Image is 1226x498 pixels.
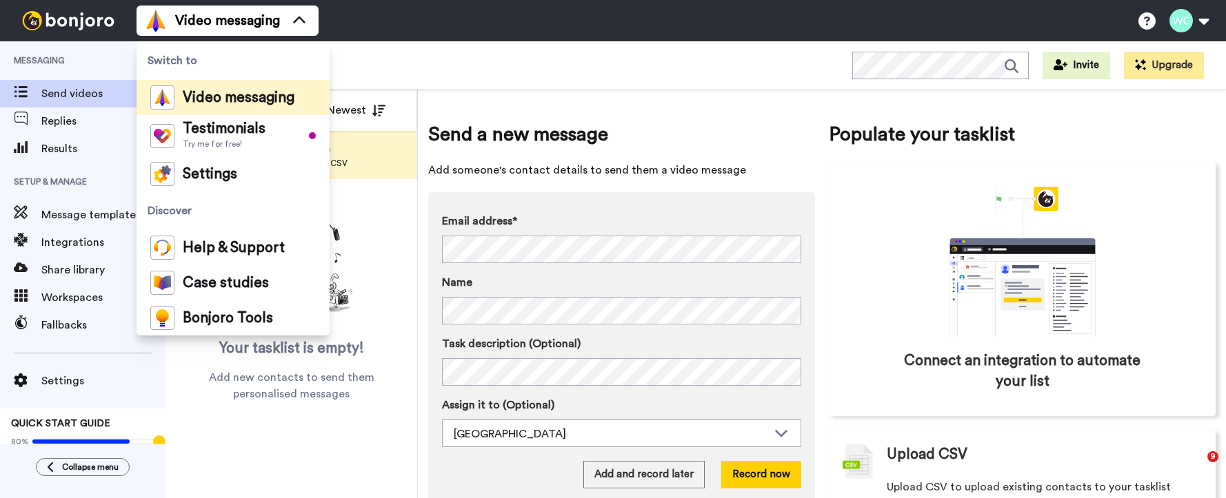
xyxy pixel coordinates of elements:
[186,369,396,402] span: Add new contacts to send them personalised messages
[150,162,174,186] img: settings-colored.svg
[183,138,265,149] span: Try me for free!
[887,351,1157,392] span: Connect an integration to automate your list
[442,397,801,413] label: Assign it to (Optional)
[1179,451,1212,484] iframe: Intercom live chat
[41,113,165,129] span: Replies
[137,230,330,265] a: Help & Support
[41,317,165,333] span: Fallbacks
[1043,52,1110,79] button: Invite
[442,274,472,291] span: Name
[137,115,330,156] a: TestimonialsTry me for free!
[41,262,165,278] span: Share library
[17,11,120,30] img: bj-logo-header-white.svg
[183,276,269,290] span: Case studies
[137,156,330,191] a: Settings
[829,121,1216,148] span: Populate your tasklist
[183,122,265,136] span: Testimonials
[183,167,237,181] span: Settings
[887,479,1171,495] span: Upload CSV to upload existing contacts to your tasklist
[62,461,119,473] span: Collapse menu
[41,234,165,251] span: Integrations
[137,80,330,115] a: Video messaging
[175,11,280,30] span: Video messaging
[721,461,801,488] button: Record now
[1124,52,1204,79] button: Upgrade
[41,207,165,223] span: Message template
[137,41,330,80] span: Switch to
[150,236,174,260] img: help-and-support-colored.svg
[843,444,873,479] img: csv-grey.png
[150,85,174,110] img: vm-color.svg
[153,435,165,448] div: Tooltip anchor
[442,335,801,352] label: Task description (Optional)
[36,458,130,476] button: Collapse menu
[887,444,967,465] span: Upload CSV
[219,338,364,359] span: Your tasklist is empty!
[137,300,330,335] a: Bonjoro Tools
[183,91,294,105] span: Video messaging
[41,85,165,102] span: Send videos
[11,419,110,428] span: QUICK START GUIDE
[454,426,767,442] div: [GEOGRAPHIC_DATA]
[137,265,330,300] a: Case studies
[150,124,174,148] img: tm-color.svg
[1207,451,1218,462] span: 9
[150,271,174,295] img: case-study-colored.svg
[183,311,273,325] span: Bonjoro Tools
[316,96,396,124] button: Newest
[150,306,174,330] img: bj-tools-colored.svg
[145,10,167,32] img: vm-color.svg
[183,241,285,255] span: Help & Support
[137,191,330,230] span: Discover
[41,141,165,157] span: Results
[41,289,165,306] span: Workspaces
[583,461,705,488] button: Add and record later
[442,213,801,229] label: Email address*
[11,436,29,447] span: 80%
[428,121,815,148] span: Send a new message
[428,162,815,178] span: Add someone's contact details to send them a video message
[41,373,165,389] span: Settings
[919,187,1126,337] div: animation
